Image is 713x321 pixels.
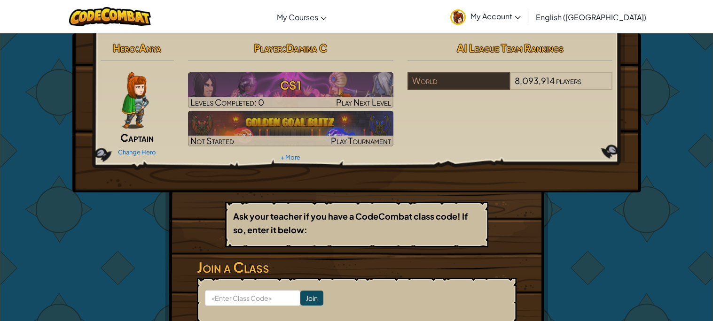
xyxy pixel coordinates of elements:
span: AI League Team Rankings [457,41,564,54]
span: Play Tournament [331,135,391,146]
span: Not Started [190,135,234,146]
input: Join [300,290,323,306]
span: : [135,41,139,54]
a: Change Hero [118,148,156,156]
span: Hero [113,41,135,54]
h3: Join a Class [197,257,517,278]
img: CS1 [188,72,393,108]
span: players [556,75,581,86]
span: Anya [139,41,161,54]
img: captain-pose.png [122,72,149,129]
span: Damina C [286,41,327,54]
span: Player [254,41,282,54]
span: Levels Completed: 0 [190,97,264,107]
a: + More [281,153,300,161]
b: Ask your teacher if you have a CodeCombat class code! If so, enter it below: [233,211,468,235]
a: English ([GEOGRAPHIC_DATA]) [531,4,651,30]
img: avatar [450,9,466,25]
span: : [282,41,286,54]
img: Golden Goal [188,111,393,146]
a: World8,093,914players [407,81,613,92]
span: English ([GEOGRAPHIC_DATA]) [536,12,646,22]
a: Not StartedPlay Tournament [188,111,393,146]
input: <Enter Class Code> [205,290,300,306]
span: My Account [470,11,521,21]
a: My Account [446,2,525,31]
div: World [407,72,510,90]
a: My Courses [272,4,331,30]
img: CodeCombat logo [69,7,151,26]
span: My Courses [277,12,318,22]
span: Captain [120,131,154,144]
a: Play Next Level [188,72,393,108]
span: 8,093,914 [515,75,555,86]
h3: CS1 [188,75,393,96]
span: Play Next Level [336,97,391,107]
